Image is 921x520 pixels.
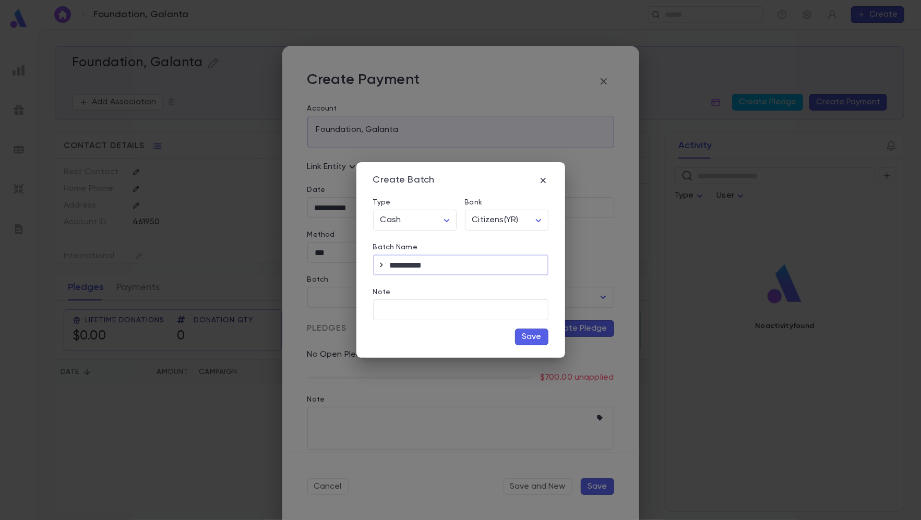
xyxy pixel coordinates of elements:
[373,198,391,207] label: Type
[373,288,391,296] label: Note
[373,243,417,251] label: Batch Name
[373,175,435,186] div: Create Batch
[465,198,483,207] label: Bank
[465,210,548,231] div: Citizens(YR)
[515,329,548,345] button: Save
[373,210,457,231] div: Cash
[380,216,401,224] span: Cash
[472,216,519,224] span: Citizens(YR)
